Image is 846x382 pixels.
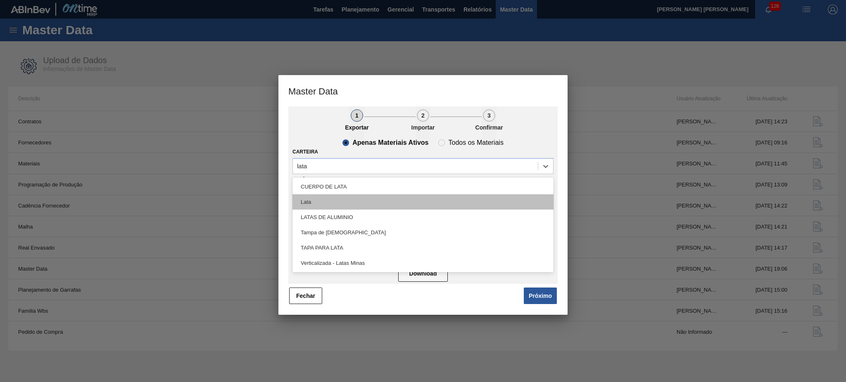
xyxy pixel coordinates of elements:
label: Família Rotulada [292,177,341,183]
clb-radio-button: Todos os Materiais [438,139,503,146]
div: 1 [351,109,363,122]
h3: Master Data [278,75,568,106]
div: 3 [483,109,495,122]
button: 2Importar [416,106,430,139]
div: Tampa de [DEMOGRAPHIC_DATA] [292,225,554,240]
p: Confirmar [468,124,510,131]
p: Importar [402,124,444,131]
p: Exportar [336,124,378,131]
clb-radio-button: Apenas Materiais Ativos [342,139,428,146]
button: Download [398,265,448,282]
div: 2 [417,109,429,122]
label: Carteira [292,149,318,155]
div: LATAS DE ALUMINIO [292,210,554,225]
button: Fechar [289,288,322,304]
div: TAPA PARA LATA [292,240,554,255]
button: Próximo [524,288,557,304]
div: CUERPO DE LATA [292,179,554,194]
div: Lata [292,194,554,210]
button: 1Exportar [349,106,364,139]
div: Verticalizada - Latas Minas [292,255,554,271]
button: 3Confirmar [482,106,497,139]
